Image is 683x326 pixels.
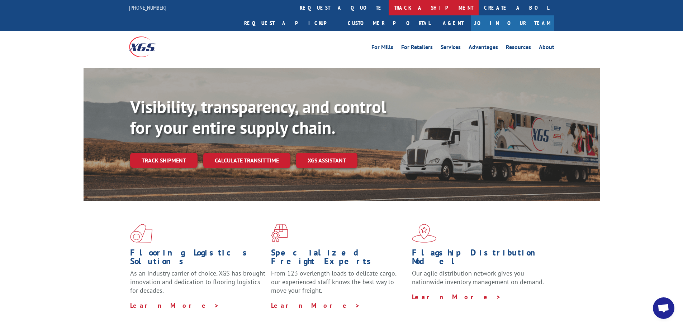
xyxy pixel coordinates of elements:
p: From 123 overlength loads to delicate cargo, our experienced staff knows the best way to move you... [271,269,407,301]
a: About [539,44,554,52]
img: xgs-icon-total-supply-chain-intelligence-red [130,224,152,243]
a: XGS ASSISTANT [296,153,357,168]
a: Request a pickup [239,15,342,31]
a: Learn More > [130,301,219,310]
a: [PHONE_NUMBER] [129,4,166,11]
a: Agent [436,15,471,31]
a: Resources [506,44,531,52]
a: Calculate transit time [203,153,290,168]
h1: Flagship Distribution Model [412,248,547,269]
a: Track shipment [130,153,198,168]
span: As an industry carrier of choice, XGS has brought innovation and dedication to flooring logistics... [130,269,265,295]
a: Customer Portal [342,15,436,31]
img: xgs-icon-flagship-distribution-model-red [412,224,437,243]
a: For Retailers [401,44,433,52]
a: For Mills [371,44,393,52]
a: Learn More > [412,293,501,301]
span: Our agile distribution network gives you nationwide inventory management on demand. [412,269,544,286]
a: Advantages [469,44,498,52]
a: Services [441,44,461,52]
h1: Flooring Logistics Solutions [130,248,266,269]
a: Join Our Team [471,15,554,31]
a: Learn More > [271,301,360,310]
div: Open chat [653,297,674,319]
h1: Specialized Freight Experts [271,248,407,269]
img: xgs-icon-focused-on-flooring-red [271,224,288,243]
b: Visibility, transparency, and control for your entire supply chain. [130,96,386,138]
